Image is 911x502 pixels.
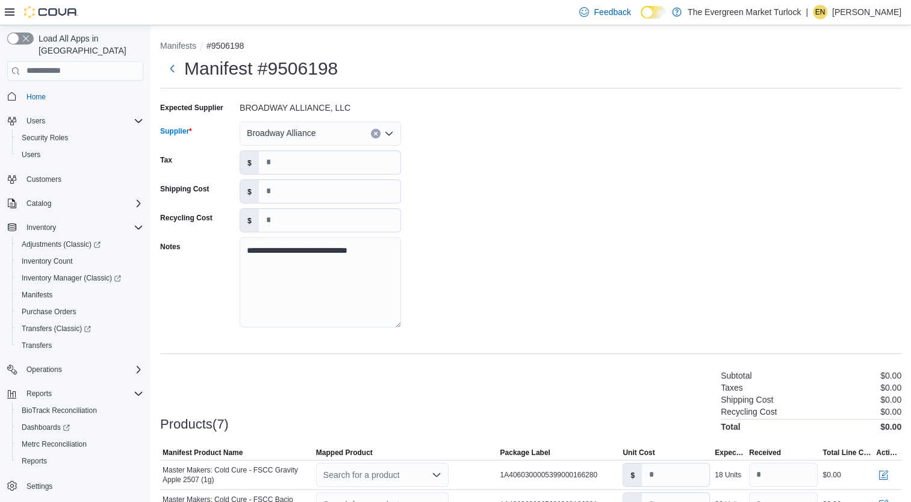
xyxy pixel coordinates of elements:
span: Inventory [26,223,56,232]
nav: An example of EuiBreadcrumbs [160,40,901,54]
a: Adjustments (Classic) [12,236,148,253]
span: Master Makers: Cold Cure - FSCC Gravity Apple 2507 (1g) [163,465,311,485]
button: Open list of options [384,129,394,138]
label: $ [623,463,642,486]
button: Reports [2,385,148,402]
span: Purchase Orders [22,307,76,317]
div: $0.00 [822,470,841,480]
span: Dashboards [17,420,143,435]
span: EN [815,5,825,19]
span: Transfers (Classic) [22,324,91,333]
label: $ [240,209,259,232]
label: $ [240,151,259,174]
span: Adjustments (Classic) [17,237,143,252]
input: Dark Mode [641,6,666,19]
p: $0.00 [880,407,901,417]
span: Home [22,89,143,104]
span: Inventory [22,220,143,235]
span: Transfers [17,338,143,353]
button: Operations [2,361,148,378]
label: Supplier [160,126,192,136]
a: Settings [22,479,57,494]
a: Manifests [17,288,57,302]
a: Purchase Orders [17,305,81,319]
label: Recycling Cost [160,213,213,223]
span: Manifests [17,288,143,302]
label: Expected Supplier [160,103,223,113]
span: Customers [22,172,143,187]
span: Security Roles [22,133,68,143]
button: Next [160,57,184,81]
span: Catalog [26,199,51,208]
span: BioTrack Reconciliation [17,403,143,418]
a: Dashboards [17,420,75,435]
span: Unit Cost [623,448,654,457]
button: Open list of options [432,470,441,480]
button: Customers [2,170,148,188]
label: $ [240,180,259,203]
label: Tax [160,155,172,165]
a: Reports [17,454,52,468]
button: Manifests [160,41,196,51]
button: Clear input [371,129,381,138]
span: Inventory Manager (Classic) [17,271,143,285]
h6: Subtotal [721,371,751,380]
span: Total Line Cost [822,448,871,457]
span: Reports [17,454,143,468]
a: Customers [22,172,66,187]
button: Inventory Count [12,253,148,270]
button: Transfers [12,337,148,354]
span: Dashboards [22,423,70,432]
span: Operations [22,362,143,377]
span: Users [26,116,45,126]
button: Metrc Reconciliation [12,436,148,453]
span: Package Label [500,448,550,457]
p: $0.00 [880,383,901,392]
span: Manifests [22,290,52,300]
span: Metrc Reconciliation [17,437,143,451]
span: Load All Apps in [GEOGRAPHIC_DATA] [34,33,143,57]
span: Inventory Count [22,256,73,266]
span: Received [749,448,781,457]
span: Inventory Manager (Classic) [22,273,121,283]
button: BioTrack Reconciliation [12,402,148,419]
p: $0.00 [880,395,901,404]
label: Shipping Cost [160,184,209,194]
button: Manifests [12,287,148,303]
a: Inventory Manager (Classic) [12,270,148,287]
div: Edgar Navarrete [813,5,827,19]
button: Users [2,113,148,129]
a: Dashboards [12,419,148,436]
span: Expected [715,448,744,457]
span: Actions [876,448,899,457]
a: Transfers (Classic) [12,320,148,337]
a: Security Roles [17,131,73,145]
button: Users [12,146,148,163]
span: Settings [26,482,52,491]
span: 1A4060300005399000166280 [500,470,597,480]
span: Purchase Orders [17,305,143,319]
span: Operations [26,365,62,374]
button: Reports [12,453,148,469]
span: Transfers [22,341,52,350]
h4: $0.00 [880,422,901,432]
span: Broadway Alliance [247,126,316,140]
p: | [806,5,808,19]
span: BioTrack Reconciliation [22,406,97,415]
button: #9506198 [207,41,244,51]
span: Feedback [594,6,630,18]
a: BioTrack Reconciliation [17,403,102,418]
span: Settings [22,478,143,493]
span: Reports [22,386,143,401]
span: Mapped Product [316,448,373,457]
a: Transfers [17,338,57,353]
span: Inventory Count [17,254,143,268]
a: Inventory Count [17,254,78,268]
a: Adjustments (Classic) [17,237,105,252]
h6: Recycling Cost [721,407,777,417]
p: [PERSON_NAME] [832,5,901,19]
span: Users [22,114,143,128]
span: Catalog [22,196,143,211]
label: Notes [160,242,180,252]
